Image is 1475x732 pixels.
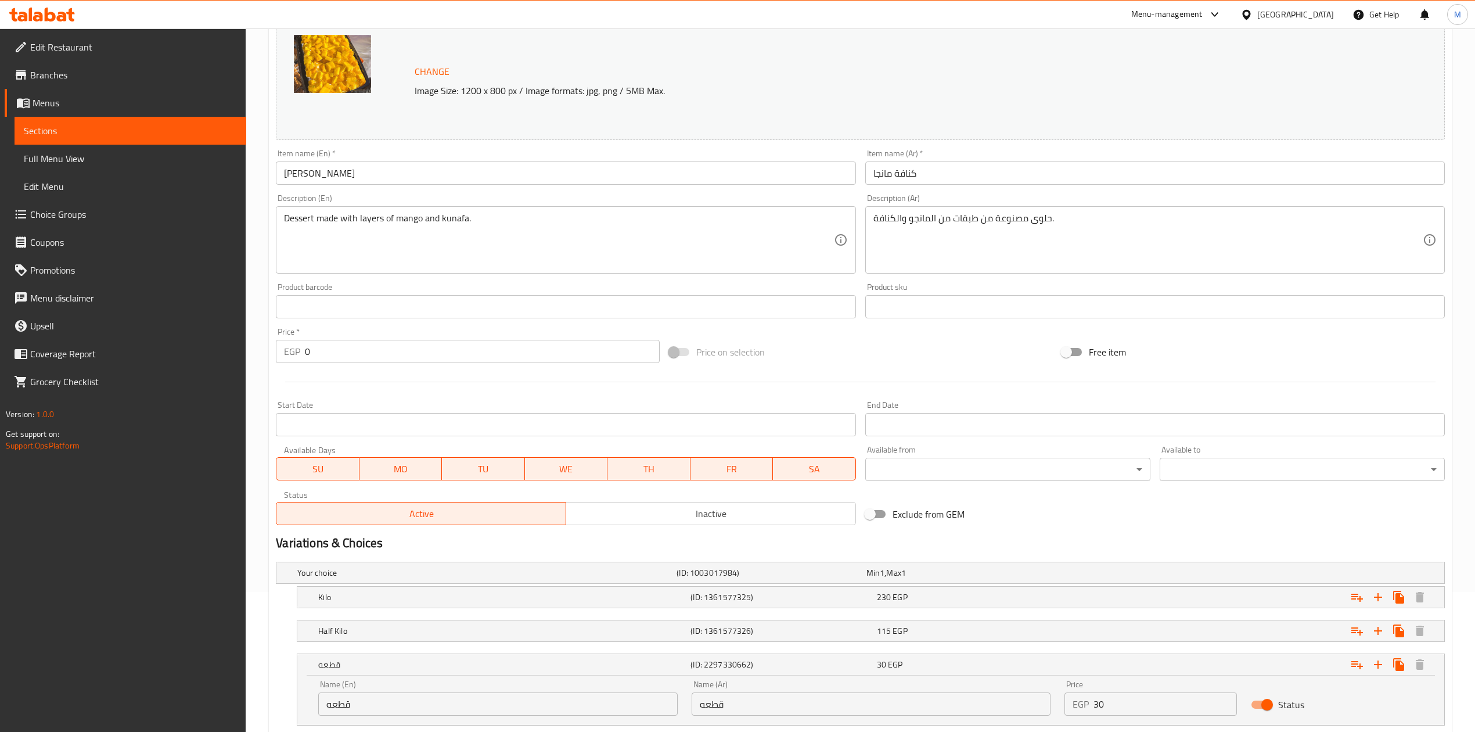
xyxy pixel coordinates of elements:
span: FR [695,461,769,478]
span: EGP [893,590,907,605]
span: Exclude from GEM [893,507,965,521]
div: ​ [1160,458,1445,481]
input: Please enter price [1093,692,1237,716]
span: EGP [893,623,907,638]
h5: Half Kilo [318,625,686,637]
span: Menus [33,96,237,110]
span: Full Menu View [24,152,237,166]
a: Coupons [5,228,246,256]
h5: Your choice [297,567,672,579]
span: Get support on: [6,426,59,442]
a: Full Menu View [15,145,246,173]
button: Delete Half Kilo [1409,620,1430,641]
span: Inactive [571,505,851,522]
span: Version: [6,407,34,422]
span: MO [364,461,438,478]
h2: Variations & Choices [276,534,1445,552]
span: Edit Restaurant [30,40,237,54]
a: Upsell [5,312,246,340]
input: Please enter product sku [865,295,1445,318]
span: Coverage Report [30,347,237,361]
button: FR [690,457,774,480]
span: EGP [888,657,902,672]
span: 115 [877,623,891,638]
button: SU [276,457,359,480]
span: WE [530,461,603,478]
button: Change [410,60,454,84]
button: Add choice group [1347,587,1368,608]
h5: (ID: 1361577325) [690,591,872,603]
span: Edit Menu [24,180,237,193]
input: Enter name En [318,692,677,716]
button: Inactive [566,502,856,525]
input: Enter name En [276,162,855,185]
button: Clone new choice [1388,620,1409,641]
div: Expand [297,620,1444,641]
button: TH [607,457,690,480]
h5: Kilo [318,591,686,603]
span: Promotions [30,263,237,277]
span: Choice Groups [30,207,237,221]
a: Branches [5,61,246,89]
span: Upsell [30,319,237,333]
button: Add new choice [1368,654,1388,675]
a: Support.OpsPlatform [6,438,80,453]
button: Clone new choice [1388,587,1409,608]
span: Menu disclaimer [30,291,237,305]
input: Enter name Ar [865,162,1445,185]
span: Coupons [30,235,237,249]
a: Menu disclaimer [5,284,246,312]
span: 1 [880,565,884,580]
span: 30 [877,657,886,672]
h5: (ID: 1003017984) [677,567,861,579]
input: Enter name Ar [692,692,1051,716]
div: [GEOGRAPHIC_DATA] [1257,8,1334,21]
span: Grocery Checklist [30,375,237,389]
a: Coverage Report [5,340,246,368]
button: Add new choice [1368,587,1388,608]
button: Clone new choice [1388,654,1409,675]
a: Edit Restaurant [5,33,246,61]
input: Please enter product barcode [276,295,855,318]
span: SU [281,461,354,478]
div: , [866,567,1051,579]
div: Expand [297,587,1444,608]
span: 230 [877,590,891,605]
textarea: Dessert made with layers of mango and kunafa. [284,213,833,268]
p: Image Size: 1200 x 800 px / Image formats: jpg, png / 5MB Max. [410,84,1260,98]
button: Delete قطعه [1409,654,1430,675]
div: Expand [297,654,1444,675]
button: Delete Kilo [1409,587,1430,608]
button: Active [276,502,566,525]
img: mmw_638799964728046172 [294,35,371,93]
a: Promotions [5,256,246,284]
a: Grocery Checklist [5,368,246,396]
button: TU [442,457,525,480]
h5: قطعه [318,659,686,670]
span: Active [281,505,562,522]
span: Change [415,63,449,80]
a: Edit Menu [15,173,246,200]
button: Add new choice [1368,620,1388,641]
span: Max [886,565,901,580]
div: ​ [865,458,1150,481]
span: TU [447,461,520,478]
textarea: حلوى مصنوعة من طبقات من المانجو والكنافة. [873,213,1423,268]
span: Sections [24,124,237,138]
button: WE [525,457,608,480]
span: Min [866,565,880,580]
button: SA [773,457,856,480]
h5: (ID: 2297330662) [690,659,872,670]
input: Please enter price [305,340,659,363]
button: Add choice group [1347,654,1368,675]
span: Free item [1089,345,1126,359]
span: 1.0.0 [36,407,54,422]
button: Add choice group [1347,620,1368,641]
span: Branches [30,68,237,82]
span: TH [612,461,686,478]
span: Status [1278,698,1304,712]
a: Choice Groups [5,200,246,228]
button: MO [359,457,442,480]
a: Menus [5,89,246,117]
h5: (ID: 1361577326) [690,625,872,637]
